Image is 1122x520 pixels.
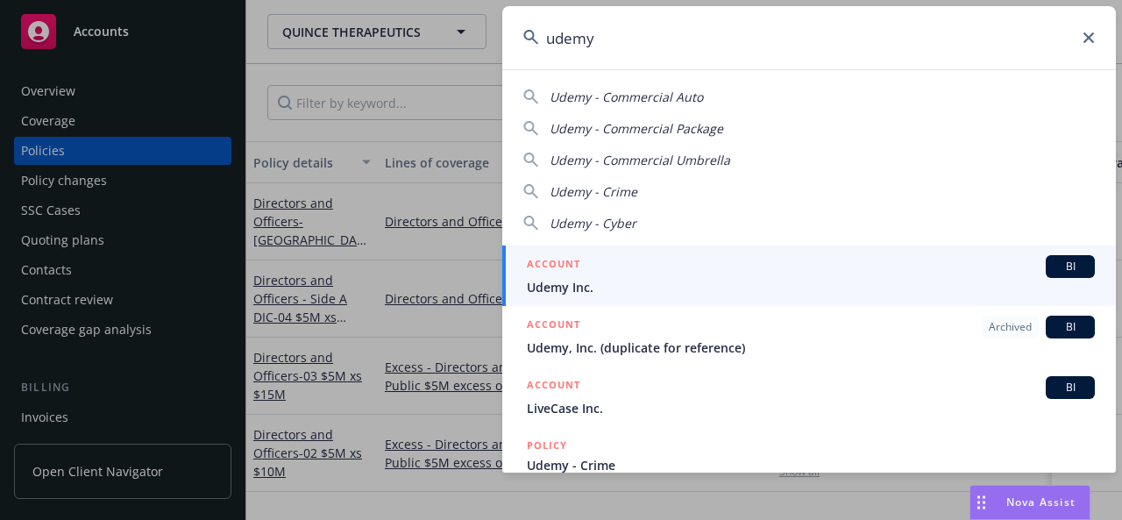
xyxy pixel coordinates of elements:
div: Drag to move [970,486,992,519]
span: Udemy - Commercial Package [550,120,723,137]
span: BI [1053,380,1088,395]
span: Udemy - Crime [527,456,1095,474]
span: BI [1053,259,1088,274]
span: Nova Assist [1006,495,1076,509]
a: ACCOUNTArchivedBIUdemy, Inc. (duplicate for reference) [502,306,1116,367]
h5: ACCOUNT [527,255,580,276]
span: Udemy - Commercial Umbrella [550,152,730,168]
a: ACCOUNTBILiveCase Inc. [502,367,1116,427]
a: ACCOUNTBIUdemy Inc. [502,246,1116,306]
span: Udemy - Cyber [550,215,636,232]
a: POLICYUdemy - Crime [502,427,1116,502]
span: BI [1053,319,1088,335]
span: Udemy, Inc. (duplicate for reference) [527,338,1095,357]
h5: ACCOUNT [527,376,580,397]
h5: POLICY [527,437,567,454]
span: Udemy - Crime [550,183,637,200]
span: Udemy - Commercial Auto [550,89,703,105]
span: Archived [989,319,1032,335]
span: Udemy Inc. [527,278,1095,296]
button: Nova Assist [969,485,1090,520]
span: LiveCase Inc. [527,399,1095,417]
input: Search... [502,6,1116,69]
h5: ACCOUNT [527,316,580,337]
